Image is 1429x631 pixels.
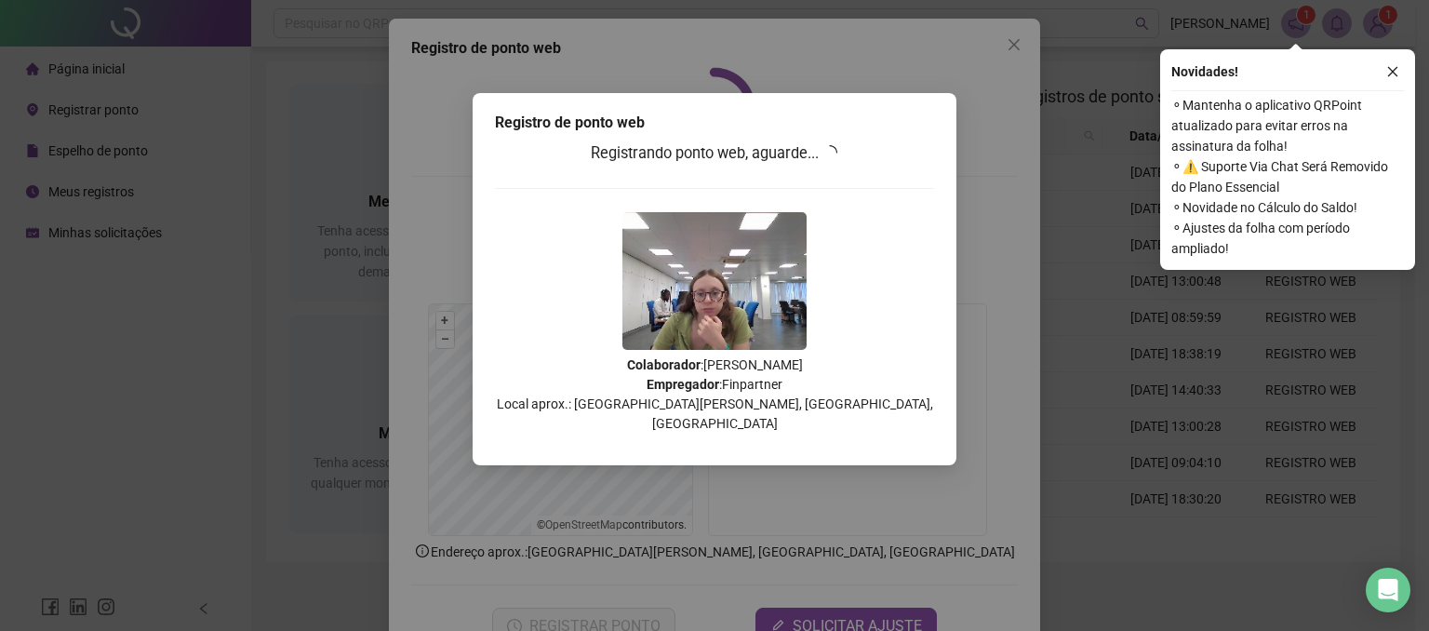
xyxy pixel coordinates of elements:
img: 9k= [622,212,807,350]
strong: Colaborador [627,357,701,372]
span: ⚬ ⚠️ Suporte Via Chat Será Removido do Plano Essencial [1171,156,1404,197]
span: ⚬ Novidade no Cálculo do Saldo! [1171,197,1404,218]
p: : [PERSON_NAME] : Finpartner Local aprox.: [GEOGRAPHIC_DATA][PERSON_NAME], [GEOGRAPHIC_DATA], [GE... [495,356,934,434]
span: loading [822,144,839,161]
div: Open Intercom Messenger [1366,568,1410,612]
span: Novidades ! [1171,61,1238,82]
span: ⚬ Ajustes da folha com período ampliado! [1171,218,1404,259]
strong: Empregador [647,377,719,392]
div: Registro de ponto web [495,112,934,134]
h3: Registrando ponto web, aguarde... [495,141,934,166]
span: close [1386,65,1399,78]
span: ⚬ Mantenha o aplicativo QRPoint atualizado para evitar erros na assinatura da folha! [1171,95,1404,156]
